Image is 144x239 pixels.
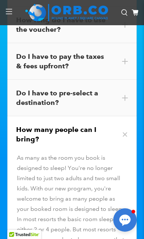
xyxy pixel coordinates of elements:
div: Do I have to pre-select a destination? [16,88,128,107]
div: Do I have to pay the taxes & fees upfront? [7,43,137,80]
div: Do I have to pay the taxes & fees upfront? [16,52,128,71]
div: How many people can I bring? [16,125,128,144]
div: How many people can I bring? [7,116,137,153]
div: Do I have to pre-select a destination? [7,80,137,116]
button: Open chat window [113,208,137,232]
